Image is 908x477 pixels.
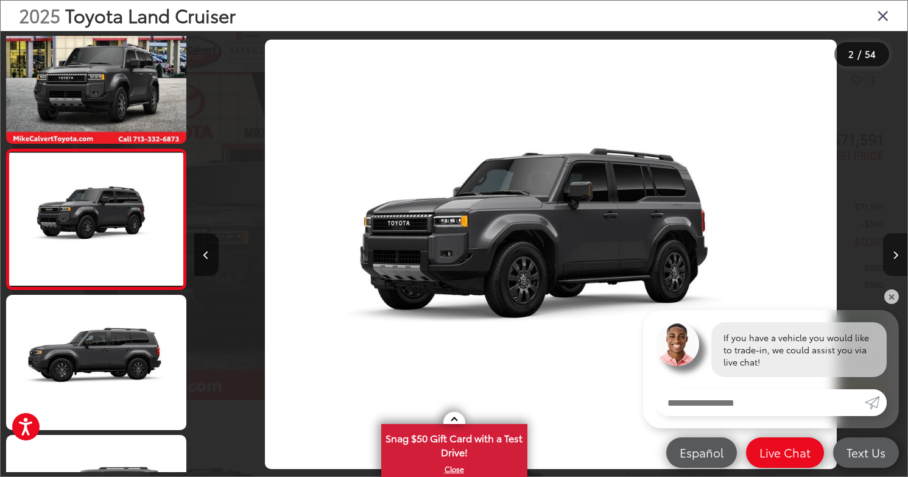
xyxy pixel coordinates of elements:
div: If you have a vehicle you would like to trade-in, we could assist you via live chat! [711,322,887,377]
img: Agent profile photo [655,322,699,366]
button: Next image [883,233,907,276]
span: Español [674,445,730,460]
span: Toyota Land Cruiser [65,2,236,28]
a: Live Chat [746,437,824,468]
a: Español [666,437,737,468]
div: 2025 Toyota Land Cruiser Land Cruiser 1 [194,40,907,469]
input: Enter your message [655,389,865,416]
img: 2025 Toyota Land Cruiser Land Cruiser [265,40,837,469]
i: Close gallery [877,7,889,23]
a: Text Us [833,437,899,468]
a: Submit [865,389,887,416]
button: Previous image [194,233,219,276]
span: Text Us [840,445,892,460]
span: / [856,50,862,58]
img: 2025 Toyota Land Cruiser Land Cruiser [4,7,188,145]
img: 2025 Toyota Land Cruiser Land Cruiser [4,293,188,431]
span: 54 [865,47,876,60]
span: Snag $50 Gift Card with a Test Drive! [382,425,526,462]
span: Live Chat [753,445,817,460]
span: 2025 [19,2,60,28]
img: 2025 Toyota Land Cruiser Land Cruiser [7,152,185,286]
span: 2 [848,47,854,60]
